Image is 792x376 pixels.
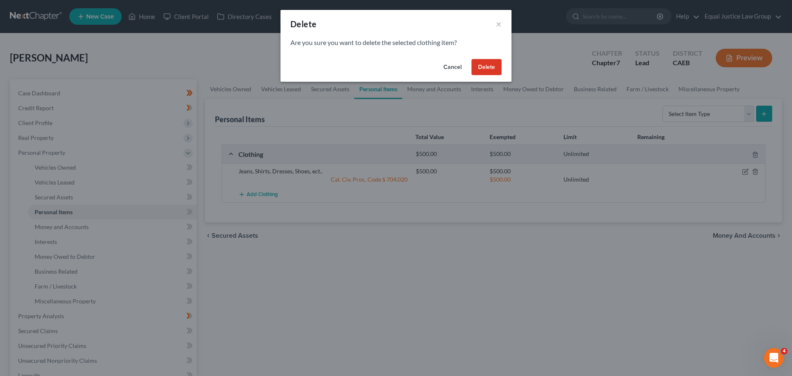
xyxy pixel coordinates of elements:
[471,59,502,76] button: Delete
[290,38,502,47] p: Are you sure you want to delete the selected clothing item?
[496,19,502,29] button: ×
[290,18,316,30] div: Delete
[781,348,787,355] span: 4
[764,348,784,368] iframe: Intercom live chat
[437,59,468,76] button: Cancel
